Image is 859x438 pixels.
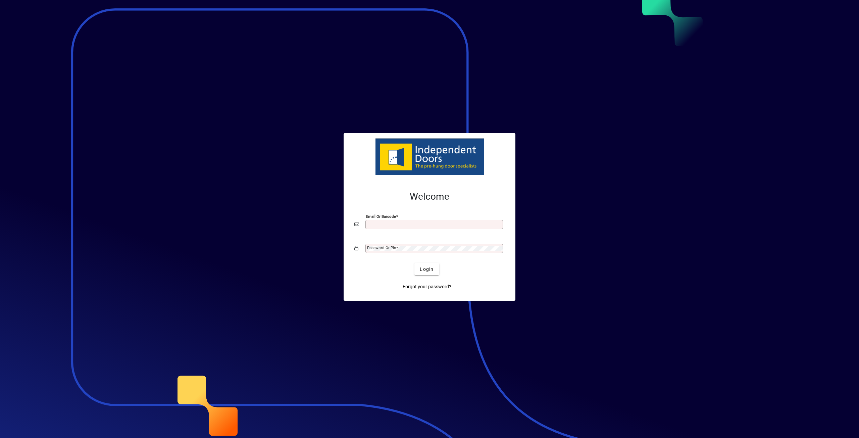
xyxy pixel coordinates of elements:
mat-label: Password or Pin [367,245,396,250]
span: Forgot your password? [403,283,451,290]
span: Login [420,266,434,273]
h2: Welcome [354,191,505,202]
button: Login [414,263,439,275]
mat-label: Email or Barcode [366,214,396,219]
a: Forgot your password? [400,281,454,293]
